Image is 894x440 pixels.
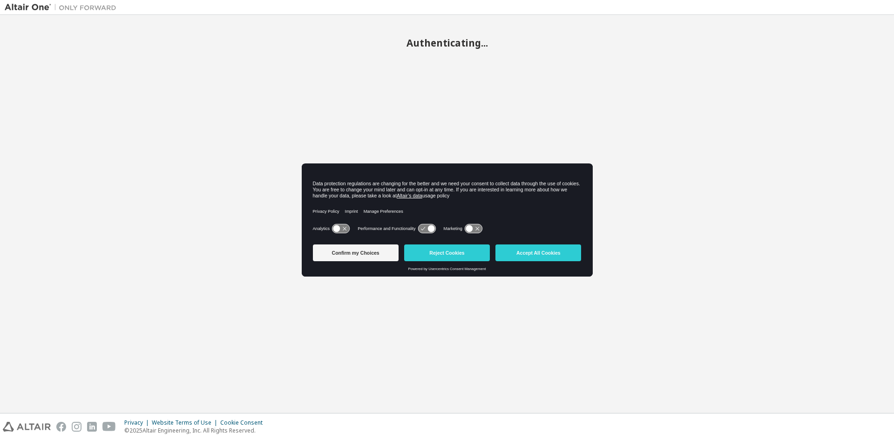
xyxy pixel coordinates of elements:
[87,422,97,432] img: linkedin.svg
[72,422,81,432] img: instagram.svg
[5,37,889,49] h2: Authenticating...
[124,419,152,426] div: Privacy
[56,422,66,432] img: facebook.svg
[124,426,268,434] p: © 2025 Altair Engineering, Inc. All Rights Reserved.
[3,422,51,432] img: altair_logo.svg
[152,419,220,426] div: Website Terms of Use
[220,419,268,426] div: Cookie Consent
[102,422,116,432] img: youtube.svg
[5,3,121,12] img: Altair One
